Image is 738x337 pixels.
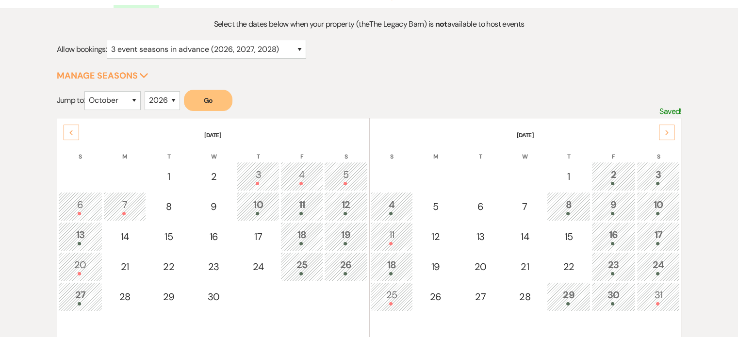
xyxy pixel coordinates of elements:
div: 3 [642,167,674,185]
div: 21 [509,259,541,274]
div: 24 [642,257,674,275]
div: 31 [642,288,674,305]
div: 29 [552,288,585,305]
div: 6 [463,199,497,214]
th: [DATE] [58,119,368,140]
div: 26 [419,289,452,304]
div: 5 [419,199,452,214]
th: S [58,141,103,161]
div: 10 [642,197,674,215]
div: 19 [329,227,362,245]
p: Saved! [659,105,681,118]
th: M [103,141,146,161]
th: S [324,141,368,161]
th: W [192,141,236,161]
div: 28 [109,289,141,304]
div: 6 [64,197,98,215]
div: 23 [597,257,630,275]
div: 16 [197,229,231,244]
div: 15 [552,229,585,244]
div: 17 [242,229,274,244]
th: [DATE] [371,119,680,140]
th: T [547,141,590,161]
th: S [637,141,680,161]
th: T [237,141,279,161]
div: 28 [509,289,541,304]
div: 20 [64,257,98,275]
div: 13 [463,229,497,244]
div: 18 [286,227,318,245]
div: 7 [509,199,541,214]
div: 19 [419,259,452,274]
div: 5 [329,167,362,185]
div: 21 [109,259,141,274]
div: 1 [152,169,185,184]
div: 4 [376,197,408,215]
div: 9 [597,197,630,215]
div: 14 [109,229,141,244]
div: 18 [376,257,408,275]
div: 4 [286,167,318,185]
div: 16 [597,227,630,245]
div: 25 [376,288,408,305]
span: Allow bookings: [57,44,107,54]
th: S [371,141,413,161]
div: 26 [329,257,362,275]
th: T [458,141,502,161]
div: 24 [242,259,274,274]
button: Go [184,90,232,111]
div: 3 [242,167,274,185]
div: 17 [642,227,674,245]
div: 12 [329,197,362,215]
div: 15 [152,229,185,244]
div: 11 [376,227,408,245]
div: 25 [286,257,318,275]
strong: not [435,19,447,29]
div: 29 [152,289,185,304]
th: F [280,141,323,161]
th: F [591,141,636,161]
div: 2 [197,169,231,184]
div: 8 [552,197,585,215]
th: T [147,141,191,161]
div: 10 [242,197,274,215]
div: 11 [286,197,318,215]
button: Manage Seasons [57,71,148,80]
div: 30 [597,288,630,305]
div: 27 [463,289,497,304]
div: 27 [64,288,98,305]
span: Jump to: [57,95,85,105]
p: Select the dates below when your property (the The Legacy Barn ) is available to host events [135,18,604,31]
div: 12 [419,229,452,244]
div: 13 [64,227,98,245]
div: 1 [552,169,585,184]
div: 9 [197,199,231,214]
div: 7 [109,197,141,215]
div: 8 [152,199,185,214]
div: 20 [463,259,497,274]
div: 30 [197,289,231,304]
th: W [504,141,546,161]
div: 2 [597,167,630,185]
div: 22 [152,259,185,274]
th: M [414,141,457,161]
div: 22 [552,259,585,274]
div: 14 [509,229,541,244]
div: 23 [197,259,231,274]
